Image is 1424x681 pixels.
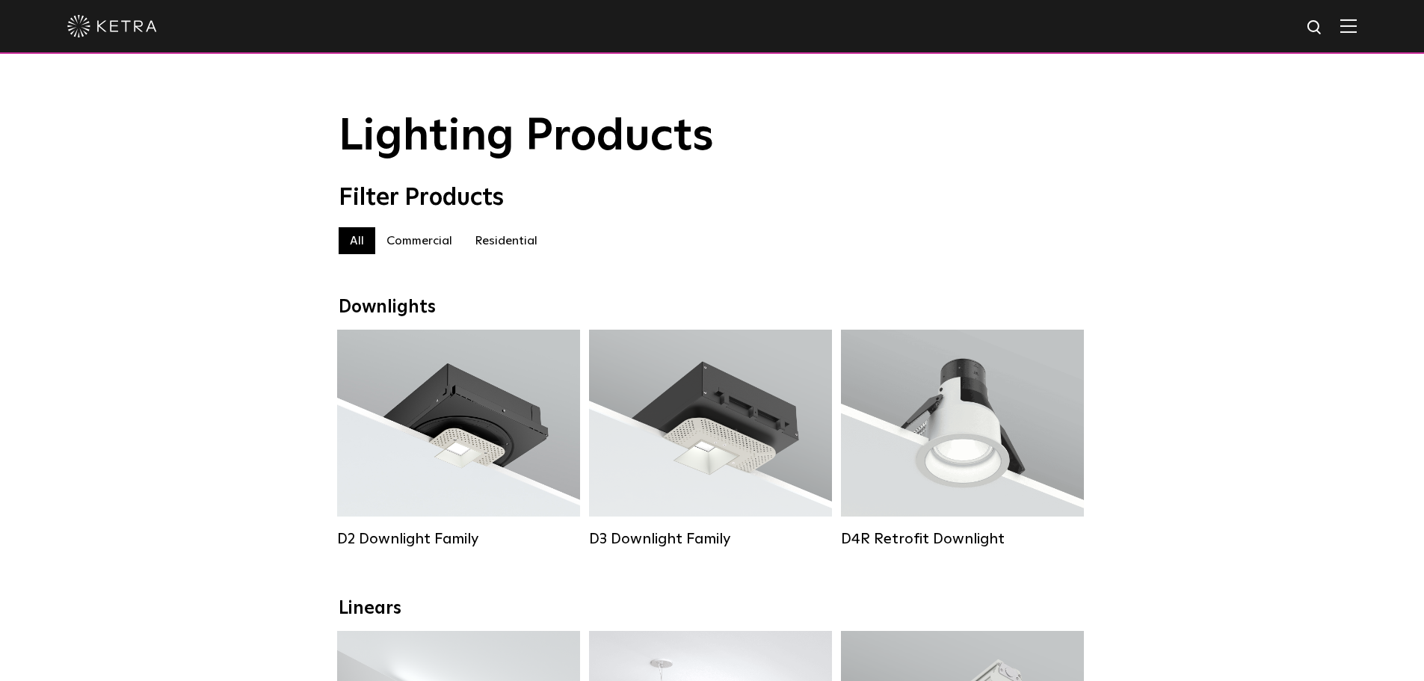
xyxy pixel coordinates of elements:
a: D4R Retrofit Downlight Lumen Output:800Colors:White / BlackBeam Angles:15° / 25° / 40° / 60°Watta... [841,330,1084,548]
div: Filter Products [339,184,1086,212]
div: D2 Downlight Family [337,530,580,548]
div: Downlights [339,297,1086,318]
a: D3 Downlight Family Lumen Output:700 / 900 / 1100Colors:White / Black / Silver / Bronze / Paintab... [589,330,832,548]
img: Hamburger%20Nav.svg [1340,19,1357,33]
div: D3 Downlight Family [589,530,832,548]
div: Linears [339,598,1086,620]
label: Residential [463,227,549,254]
label: All [339,227,375,254]
div: D4R Retrofit Downlight [841,530,1084,548]
img: search icon [1306,19,1325,37]
label: Commercial [375,227,463,254]
span: Lighting Products [339,114,714,159]
img: ketra-logo-2019-white [67,15,157,37]
a: D2 Downlight Family Lumen Output:1200Colors:White / Black / Gloss Black / Silver / Bronze / Silve... [337,330,580,548]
